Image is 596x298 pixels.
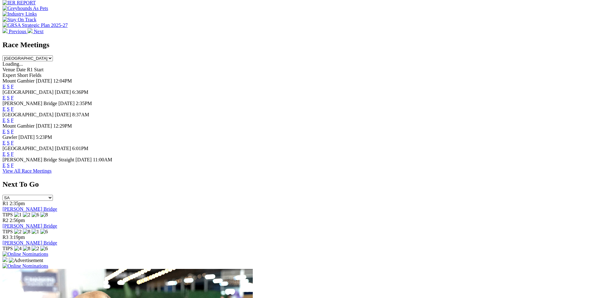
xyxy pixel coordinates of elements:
[3,263,48,269] img: Online Nominations
[40,229,48,235] img: 6
[3,23,68,28] img: GRSA Strategic Plan 2025-27
[14,212,22,218] img: 1
[11,95,14,100] a: F
[11,163,14,168] a: F
[3,11,37,17] img: Industry Links
[75,157,92,162] span: [DATE]
[59,101,75,106] span: [DATE]
[72,112,89,117] span: 8:37AM
[17,73,28,78] span: Short
[3,146,53,151] span: [GEOGRAPHIC_DATA]
[55,89,71,95] span: [DATE]
[3,112,53,117] span: [GEOGRAPHIC_DATA]
[3,84,6,89] a: E
[32,246,39,251] img: 2
[9,258,43,263] img: Advertisement
[10,235,25,240] span: 3:19pm
[40,212,48,218] img: 8
[3,101,57,106] span: [PERSON_NAME] Bridge
[72,89,89,95] span: 6:36PM
[55,112,71,117] span: [DATE]
[7,151,10,157] a: S
[3,251,48,257] img: Online Nominations
[10,218,25,223] span: 2:56pm
[23,229,30,235] img: 8
[3,61,23,67] span: Loading...
[72,146,89,151] span: 6:01PM
[14,246,22,251] img: 4
[10,201,25,206] span: 2:35pm
[23,212,30,218] img: 2
[11,84,14,89] a: F
[16,67,26,72] span: Date
[32,229,39,235] img: 1
[3,41,593,49] h2: Race Meetings
[23,246,30,251] img: 8
[3,123,35,129] span: Mount Gambier
[14,229,22,235] img: 2
[32,212,39,218] img: 6
[3,73,16,78] span: Expert
[7,84,10,89] a: S
[27,67,43,72] span: R1 Start
[3,129,6,134] a: E
[3,206,57,212] a: [PERSON_NAME] Bridge
[7,118,10,123] a: S
[11,118,14,123] a: F
[3,218,8,223] span: R2
[7,140,10,145] a: S
[28,29,43,34] a: Next
[3,246,13,251] span: TIPS
[11,129,14,134] a: F
[40,246,48,251] img: 6
[3,157,74,162] span: [PERSON_NAME] Bridge Straight
[3,106,6,112] a: E
[36,123,52,129] span: [DATE]
[3,201,8,206] span: R1
[3,140,6,145] a: E
[3,134,17,140] span: Gawler
[3,89,53,95] span: [GEOGRAPHIC_DATA]
[3,17,36,23] img: Stay On Track
[11,151,14,157] a: F
[55,146,71,151] span: [DATE]
[7,95,10,100] a: S
[28,28,33,33] img: chevron-right-pager-white.svg
[53,78,72,83] span: 12:04PM
[3,257,8,262] img: 15187_Greyhounds_GreysPlayCentral_Resize_SA_WebsiteBanner_300x115_2025.jpg
[34,29,43,34] span: Next
[76,101,92,106] span: 2:35PM
[3,151,6,157] a: E
[3,118,6,123] a: E
[3,163,6,168] a: E
[7,163,10,168] a: S
[53,123,72,129] span: 12:29PM
[3,168,52,174] a: View All Race Meetings
[3,78,35,83] span: Mount Gambier
[3,180,593,189] h2: Next To Go
[93,157,112,162] span: 11:00AM
[7,106,10,112] a: S
[3,223,57,229] a: [PERSON_NAME] Bridge
[3,235,8,240] span: R3
[11,106,14,112] a: F
[36,134,52,140] span: 5:23PM
[3,67,15,72] span: Venue
[29,73,41,78] span: Fields
[3,229,13,234] span: TIPS
[18,134,35,140] span: [DATE]
[9,29,26,34] span: Previous
[7,129,10,134] a: S
[36,78,52,83] span: [DATE]
[3,29,28,34] a: Previous
[11,140,14,145] a: F
[3,240,57,245] a: [PERSON_NAME] Bridge
[3,6,48,11] img: Greyhounds As Pets
[3,95,6,100] a: E
[3,28,8,33] img: chevron-left-pager-white.svg
[3,212,13,217] span: TIPS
